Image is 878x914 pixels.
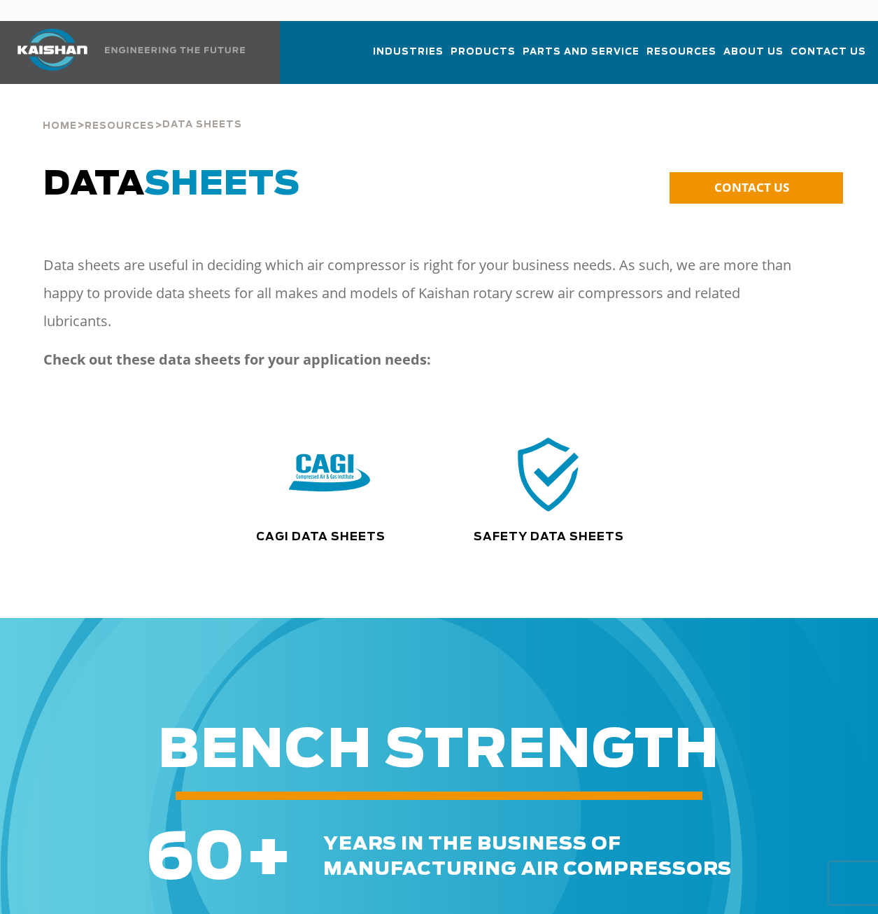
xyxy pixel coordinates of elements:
[791,44,866,60] span: Contact Us
[43,251,809,335] p: Data sheets are useful in deciding which air compressor is right for your business needs. As such...
[723,34,784,81] a: About Us
[43,119,77,132] a: Home
[146,827,245,892] span: 60
[323,835,732,878] span: years in the business of manufacturing air compressors
[523,34,639,81] a: Parts and Service
[714,179,789,195] span: CONTACT US
[448,433,650,515] div: safety icon
[373,34,444,81] a: Industries
[162,120,242,129] span: Data Sheets
[220,433,439,515] div: CAGI
[523,44,639,60] span: Parts and Service
[451,34,516,81] a: Products
[289,433,370,515] img: CAGI
[144,168,300,202] span: SHEETS
[791,34,866,81] a: Contact Us
[43,84,242,137] div: > >
[43,168,300,202] span: DATA
[43,122,77,131] span: Home
[85,122,155,131] span: Resources
[43,350,431,369] strong: Check out these data sheets for your application needs:
[646,34,716,81] a: Resources
[245,827,292,892] span: +
[451,44,516,60] span: Products
[105,47,245,53] img: Engineering the future
[646,44,716,60] span: Resources
[474,531,624,542] a: Safety Data Sheets
[85,119,155,132] a: Resources
[723,44,784,60] span: About Us
[256,531,385,542] a: CAGI Data Sheets
[373,44,444,60] span: Industries
[508,433,589,515] img: safety icon
[670,172,843,204] a: CONTACT US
